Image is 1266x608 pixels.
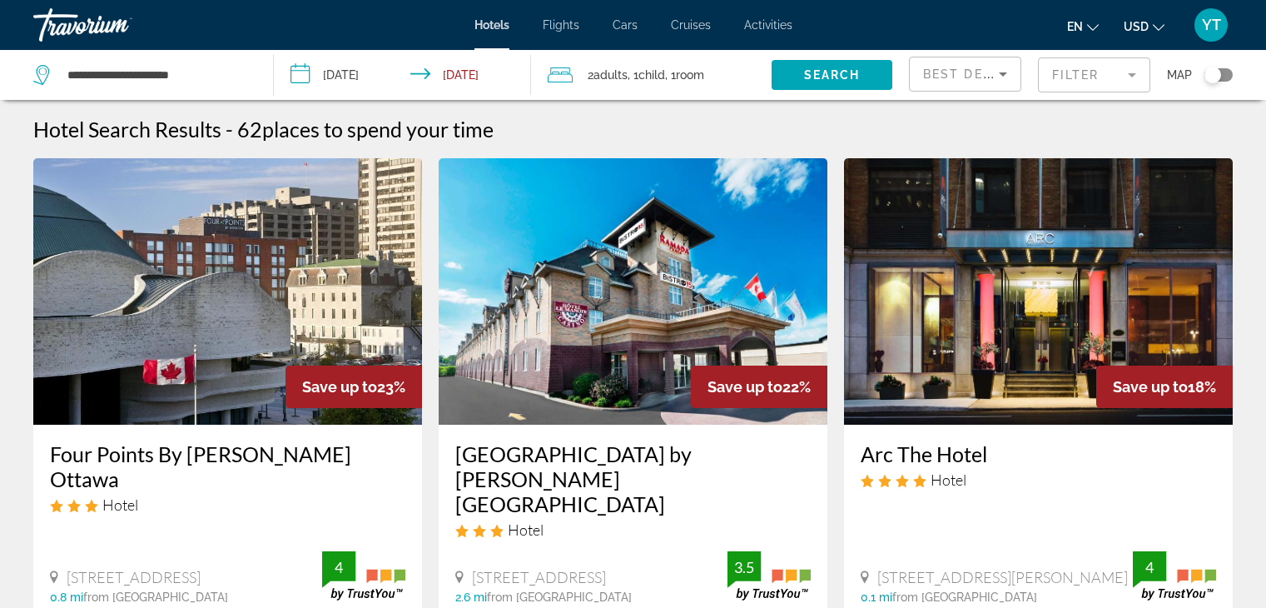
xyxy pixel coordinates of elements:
span: Room [676,68,704,82]
button: Change language [1067,14,1099,38]
a: Travorium [33,3,200,47]
h2: 62 [237,117,494,142]
button: Toggle map [1192,67,1233,82]
button: Search [772,60,892,90]
span: Save up to [707,378,782,396]
button: Check-in date: Dec 22, 2025 Check-out date: Dec 25, 2025 [274,50,531,100]
button: Change currency [1124,14,1164,38]
mat-select: Sort by [923,64,1007,84]
img: Hotel image [439,158,827,425]
button: Travelers: 2 adults, 1 child [531,50,772,100]
h1: Hotel Search Results [33,117,221,142]
span: 2 [588,63,628,87]
div: 4 [322,557,355,577]
button: User Menu [1189,7,1233,42]
span: , 1 [665,63,704,87]
span: 0.1 mi [861,591,892,604]
div: 4 [1133,557,1166,577]
span: [STREET_ADDRESS] [67,568,201,586]
span: from [GEOGRAPHIC_DATA] [892,591,1037,604]
div: 3 star Hotel [455,521,811,539]
span: Hotel [508,521,544,539]
span: Child [638,68,665,82]
button: Filter [1038,57,1150,93]
div: 18% [1096,366,1233,408]
span: - [226,117,233,142]
span: [STREET_ADDRESS][PERSON_NAME] [877,568,1128,586]
img: trustyou-badge.svg [322,551,405,601]
span: Hotel [102,496,138,514]
a: Cars [613,18,638,32]
div: 22% [691,366,827,408]
span: Best Deals [923,67,1010,81]
span: 2.6 mi [455,591,487,604]
span: from [GEOGRAPHIC_DATA] [83,591,228,604]
div: 23% [285,366,422,408]
a: Arc The Hotel [861,441,1216,466]
img: Hotel image [33,158,422,425]
span: 0.8 mi [50,591,83,604]
span: Save up to [1113,378,1188,396]
a: Flights [543,18,579,32]
span: Search [804,68,861,82]
span: places to spend your time [262,117,494,142]
img: trustyou-badge.svg [727,551,811,601]
div: 4 star Hotel [861,471,1216,489]
a: Activities [744,18,792,32]
span: Save up to [302,378,377,396]
span: , 1 [628,63,665,87]
span: Hotel [931,471,966,489]
div: 3 star Hotel [50,496,405,514]
span: from [GEOGRAPHIC_DATA] [487,591,632,604]
span: Map [1167,63,1192,87]
span: [STREET_ADDRESS] [472,568,606,586]
img: Hotel image [844,158,1233,425]
img: trustyou-badge.svg [1133,551,1216,601]
a: Cruises [671,18,711,32]
a: Hotels [474,18,509,32]
a: Four Points By [PERSON_NAME] Ottawa [50,441,405,491]
span: Adults [593,68,628,82]
a: [GEOGRAPHIC_DATA] by [PERSON_NAME] [GEOGRAPHIC_DATA] [455,441,811,516]
div: 3.5 [727,557,761,577]
span: YT [1202,17,1221,33]
span: en [1067,20,1083,33]
span: USD [1124,20,1149,33]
